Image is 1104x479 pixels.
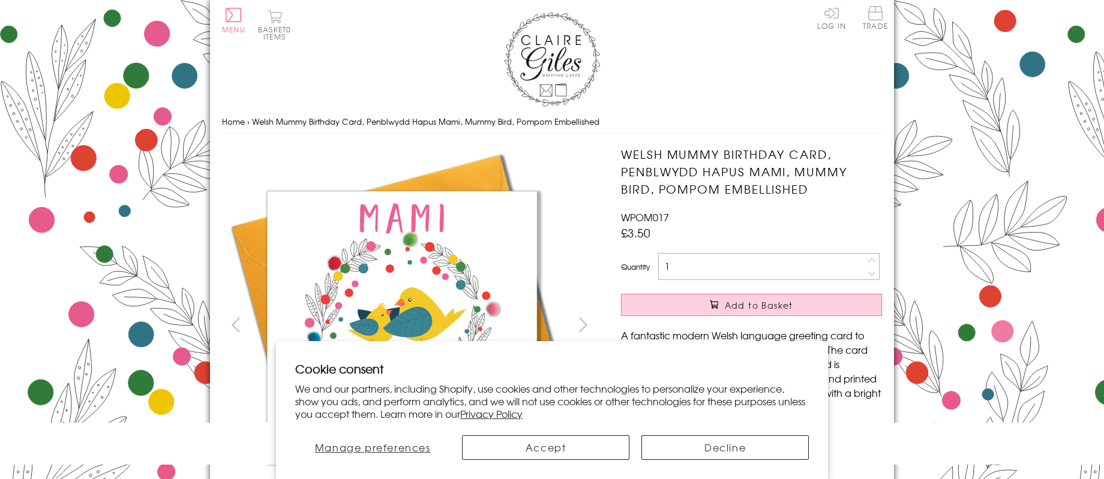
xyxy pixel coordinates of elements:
[222,116,245,127] a: Home
[252,116,599,127] span: Welsh Mummy Birthday Card, Penblwydd Hapus Mami, Mummy Bird, Pompom Embellished
[247,116,250,127] span: ›
[863,6,888,29] span: Trade
[462,435,629,460] button: Accept
[222,311,249,338] button: prev
[621,294,882,316] button: Add to Basket
[295,382,809,420] p: We and our partners, including Shopify, use cookies and other technologies to personalize your ex...
[725,299,793,311] span: Add to Basket
[222,24,245,35] span: Menu
[570,311,597,338] button: next
[863,6,888,32] a: Trade
[621,146,882,197] h1: Welsh Mummy Birthday Card, Penblwydd Hapus Mami, Mummy Bird, Pompom Embellished
[222,8,245,33] button: Menu
[641,435,809,460] button: Decline
[460,406,523,421] a: Privacy Policy
[621,328,882,414] p: A fantastic modern Welsh language greeting card to wish your wonderful Mum a happy birthday. The ...
[295,435,450,460] button: Manage preferences
[621,210,669,224] span: WPOM017
[621,261,650,272] label: Quantity
[621,224,650,241] span: £3.50
[222,110,882,134] nav: breadcrumbs
[817,6,846,29] a: Log In
[315,440,431,454] span: Manage preferences
[295,360,809,377] h2: Cookie consent
[263,24,291,42] span: 0 items
[504,12,600,107] img: Claire Giles Greetings Cards
[258,10,291,40] button: Basket0 items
